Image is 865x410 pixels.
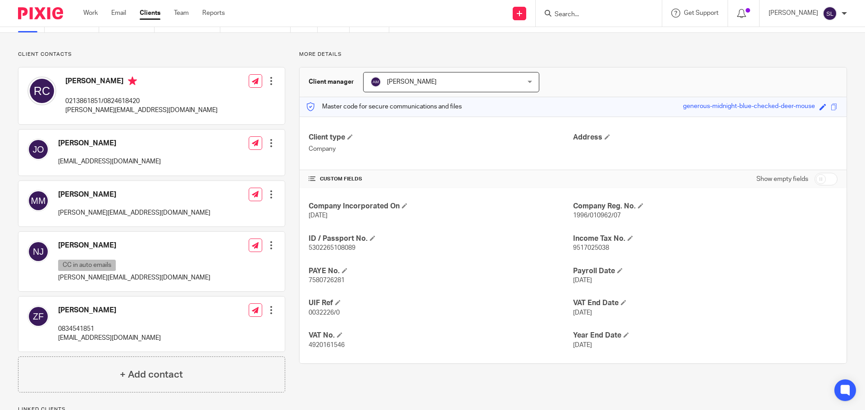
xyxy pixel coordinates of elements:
input: Search [554,11,635,19]
p: Master code for secure communications and files [306,102,462,111]
i: Primary [128,77,137,86]
a: Email [111,9,126,18]
img: svg%3E [27,139,49,160]
h3: Client manager [309,77,354,86]
h4: PAYE No. [309,266,573,276]
h4: UIF Ref [309,298,573,308]
h4: CUSTOM FIELDS [309,176,573,183]
span: [PERSON_NAME] [387,79,437,85]
h4: Year End Date [573,331,838,340]
span: [DATE] [573,342,592,348]
span: 7580726281 [309,277,345,284]
h4: [PERSON_NAME] [58,306,161,315]
p: [PERSON_NAME][EMAIL_ADDRESS][DOMAIN_NAME] [58,208,210,217]
span: 1996/010962/07 [573,212,621,219]
p: [EMAIL_ADDRESS][DOMAIN_NAME] [58,157,161,166]
h4: VAT End Date [573,298,838,308]
h4: Payroll Date [573,266,838,276]
p: 0213861851/0824618420 [65,97,218,106]
h4: VAT No. [309,331,573,340]
h4: ID / Passport No. [309,234,573,243]
a: Work [83,9,98,18]
img: svg%3E [27,190,49,212]
h4: [PERSON_NAME] [58,241,210,250]
img: svg%3E [823,6,837,21]
img: Pixie [18,7,63,19]
p: [PERSON_NAME][EMAIL_ADDRESS][DOMAIN_NAME] [58,273,210,282]
a: Reports [202,9,225,18]
img: svg%3E [27,306,49,327]
h4: Client type [309,133,573,142]
span: [DATE] [573,310,592,316]
label: Show empty fields [756,175,808,184]
p: [PERSON_NAME] [769,9,818,18]
div: generous-midnight-blue-checked-deer-mouse [683,102,815,112]
img: svg%3E [370,77,381,87]
p: [PERSON_NAME][EMAIL_ADDRESS][DOMAIN_NAME] [65,106,218,115]
h4: + Add contact [120,368,183,382]
h4: Address [573,133,838,142]
span: 4920161546 [309,342,345,348]
h4: Income Tax No. [573,234,838,243]
span: 0032226/0 [309,310,340,316]
a: Clients [140,9,160,18]
p: Client contacts [18,51,285,58]
p: CC in auto emails [58,260,116,271]
span: [DATE] [573,277,592,284]
span: 9517025038 [573,245,609,251]
span: 5302265108089 [309,245,355,251]
h4: [PERSON_NAME] [65,77,218,88]
a: Team [174,9,189,18]
span: [DATE] [309,212,328,219]
span: Get Support [684,10,719,16]
h4: Company Reg. No. [573,202,838,211]
h4: [PERSON_NAME] [58,190,210,199]
h4: Company Incorporated On [309,202,573,211]
p: Company [309,144,573,153]
p: 0834541851 [58,324,161,333]
img: svg%3E [27,77,56,105]
p: [EMAIL_ADDRESS][DOMAIN_NAME] [58,333,161,342]
img: svg%3E [27,241,49,262]
h4: [PERSON_NAME] [58,139,161,148]
p: More details [299,51,847,58]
